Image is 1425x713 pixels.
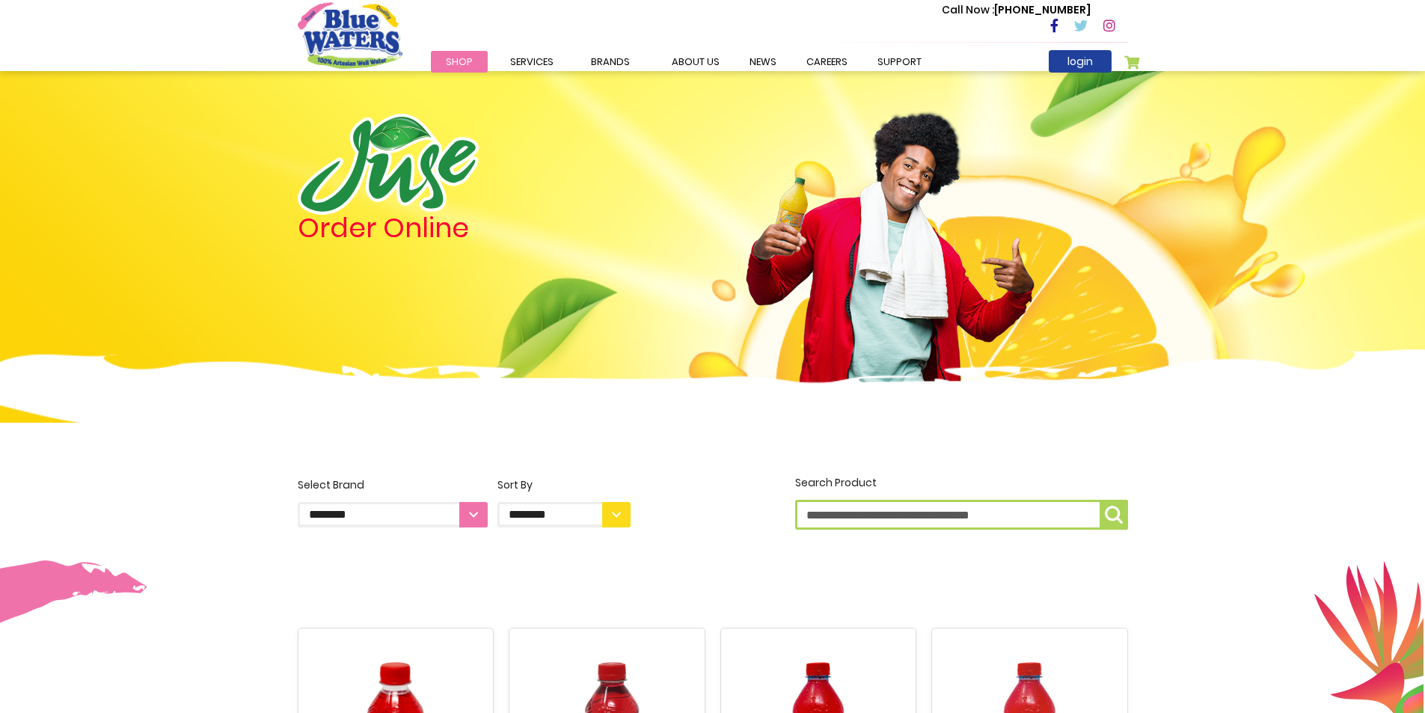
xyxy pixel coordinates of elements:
label: Select Brand [298,477,488,527]
a: careers [791,51,862,73]
span: Call Now : [942,2,994,17]
h4: Order Online [298,215,631,242]
label: Search Product [795,475,1128,530]
a: login [1049,50,1112,73]
select: Select Brand [298,502,488,527]
img: man.png [744,86,1036,406]
a: about us [657,51,735,73]
a: store logo [298,2,402,68]
input: Search Product [795,500,1128,530]
span: Brands [591,55,630,69]
img: logo [298,114,479,215]
span: Services [510,55,554,69]
a: News [735,51,791,73]
p: [PHONE_NUMBER] [942,2,1091,18]
div: Sort By [497,477,631,493]
span: Shop [446,55,473,69]
a: support [862,51,937,73]
img: search-icon.png [1105,506,1123,524]
button: Search Product [1100,500,1128,530]
select: Sort By [497,502,631,527]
